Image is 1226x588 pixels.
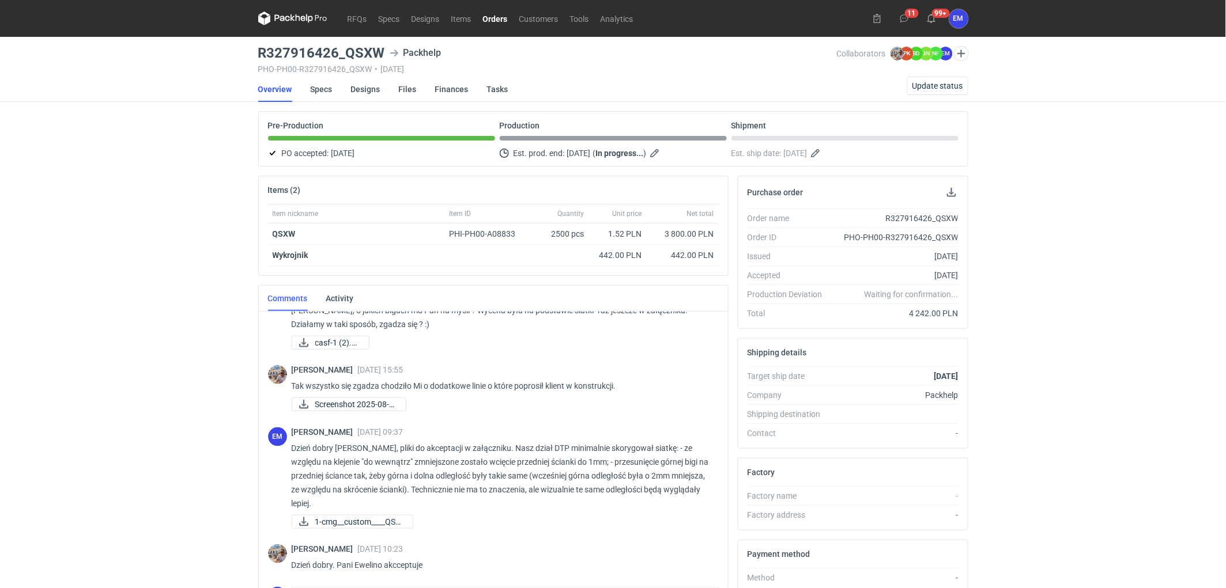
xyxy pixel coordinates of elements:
[832,490,959,502] div: -
[613,209,642,218] span: Unit price
[748,289,832,300] div: Production Deviation
[748,572,832,583] div: Method
[292,304,710,331] p: [PERSON_NAME], o jakich bigach ma Pan na myśli ? Wycena była na podstawie siatki- raz jeszcze w z...
[435,77,469,102] a: Finances
[273,229,296,238] strong: QSXW
[953,46,968,61] button: Edit collaborators
[832,389,959,401] div: Packhelp
[268,427,287,446] div: Ewelina Macek
[595,12,639,25] a: Analytics
[373,12,406,25] a: Specs
[315,515,403,528] span: 1-cmg__custom____QSX...
[949,9,968,28] button: EM
[748,251,832,262] div: Issued
[273,209,319,218] span: Item nickname
[514,12,564,25] a: Customers
[531,223,589,245] div: 2500 pcs
[748,427,832,439] div: Contact
[315,398,397,411] span: Screenshot 2025-08-0...
[450,209,471,218] span: Item ID
[292,515,407,529] div: 1-cmg__custom____QSXW__d0__oR327916426__outside.pdf-cmg__custom____QSXW__d..._CG.p1.pdf
[268,365,287,384] img: Michał Palasek
[939,47,953,60] figcaption: EM
[900,47,914,60] figcaption: PK
[390,46,442,60] div: Packhelp
[487,77,508,102] a: Tasks
[500,121,540,130] p: Production
[450,228,527,240] div: PHI-PH00-A08833
[687,209,714,218] span: Net total
[268,544,287,563] div: Michał Palasek
[864,289,958,300] em: Waiting for confirmation...
[268,286,308,311] a: Comments
[477,12,514,25] a: Orders
[644,149,647,158] em: )
[910,47,923,60] figcaption: BD
[358,427,403,437] span: [DATE] 09:37
[292,336,369,350] a: casf-1 (2).pdf
[912,82,963,90] span: Update status
[258,65,837,74] div: PHO-PH00-R327916426_QSXW [DATE]
[593,149,596,158] em: (
[273,251,308,260] strong: Wykrojnik
[375,65,378,74] span: •
[748,308,832,319] div: Total
[326,286,354,311] a: Activity
[292,397,406,411] a: Screenshot 2025-08-0...
[500,146,727,160] div: Est. prod. end:
[268,121,324,130] p: Pre-Production
[748,389,832,401] div: Company
[919,47,933,60] figcaption: JN
[399,77,417,102] a: Files
[258,12,327,25] svg: Packhelp Pro
[358,544,403,553] span: [DATE] 10:23
[596,149,644,158] strong: In progress...
[832,572,959,583] div: -
[895,9,914,28] button: 11
[832,232,959,243] div: PHO-PH00-R327916426_QSXW
[731,121,767,130] p: Shipment
[311,77,333,102] a: Specs
[748,549,810,559] h2: Payment method
[331,146,355,160] span: [DATE]
[292,427,358,437] span: [PERSON_NAME]
[748,188,803,197] h2: Purchase order
[748,370,832,382] div: Target ship date
[567,146,591,160] span: [DATE]
[268,427,287,446] figcaption: EM
[292,379,710,393] p: Tak wszystko się zgadza chodziło Mi o dodatkowe linie o które poprosił klient w konstrukcji.
[748,232,832,243] div: Order ID
[837,49,886,58] span: Collaborators
[832,213,959,224] div: R327916426_QSXW
[748,213,832,224] div: Order name
[748,270,832,281] div: Accepted
[292,441,710,510] p: Dzień dobry [PERSON_NAME], pliki do akceptacji w załączniku. Nasz dział DTP minimalnie skorygował...
[922,9,941,28] button: 99+
[651,228,714,240] div: 3 800.00 PLN
[315,336,360,349] span: casf-1 (2).pdf
[949,9,968,28] div: Ewelina Macek
[934,371,958,381] strong: [DATE]
[832,427,959,439] div: -
[292,544,358,553] span: [PERSON_NAME]
[292,397,406,411] div: Screenshot 2025-08-06 at 15.55.20.png
[651,249,714,261] div: 442.00 PLN
[292,365,358,374] span: [PERSON_NAME]
[292,558,710,572] p: Dzień dobry. Pani Ewelino akcceptuje
[784,146,808,160] span: [DATE]
[810,146,824,160] button: Edit estimated shipping date
[907,77,968,95] button: Update status
[342,12,373,25] a: RFQs
[564,12,595,25] a: Tools
[268,146,495,160] div: PO accepted:
[731,146,959,160] div: Est. ship date:
[258,46,385,60] h3: R327916426_QSXW
[748,348,807,357] h2: Shipping details
[832,251,959,262] div: [DATE]
[258,77,292,102] a: Overview
[268,185,301,195] h2: Items (2)
[748,490,832,502] div: Factory name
